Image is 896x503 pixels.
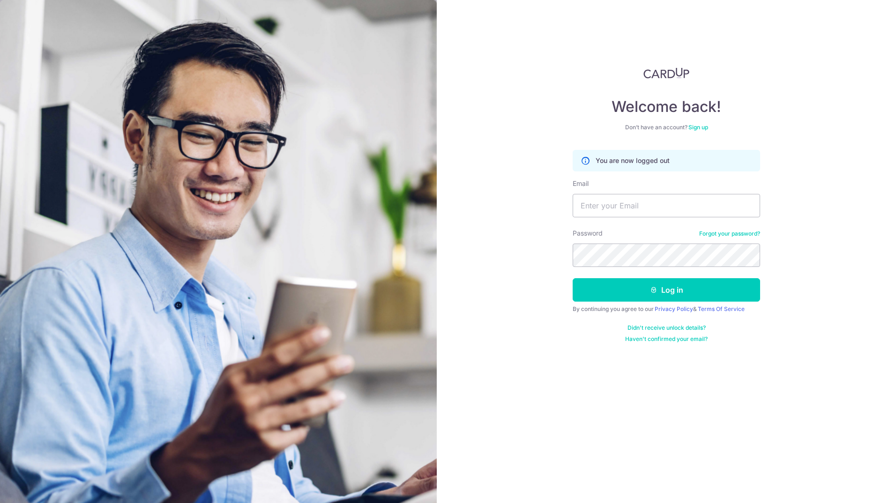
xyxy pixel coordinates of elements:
[625,335,708,343] a: Haven't confirmed your email?
[573,97,760,116] h4: Welcome back!
[643,67,689,79] img: CardUp Logo
[699,230,760,237] a: Forgot your password?
[655,305,693,312] a: Privacy Policy
[573,305,760,313] div: By continuing you agree to our &
[698,305,745,312] a: Terms Of Service
[627,324,706,332] a: Didn't receive unlock details?
[573,124,760,131] div: Don’t have an account?
[573,229,603,238] label: Password
[596,156,670,165] p: You are now logged out
[688,124,708,131] a: Sign up
[573,278,760,302] button: Log in
[573,194,760,217] input: Enter your Email
[573,179,589,188] label: Email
